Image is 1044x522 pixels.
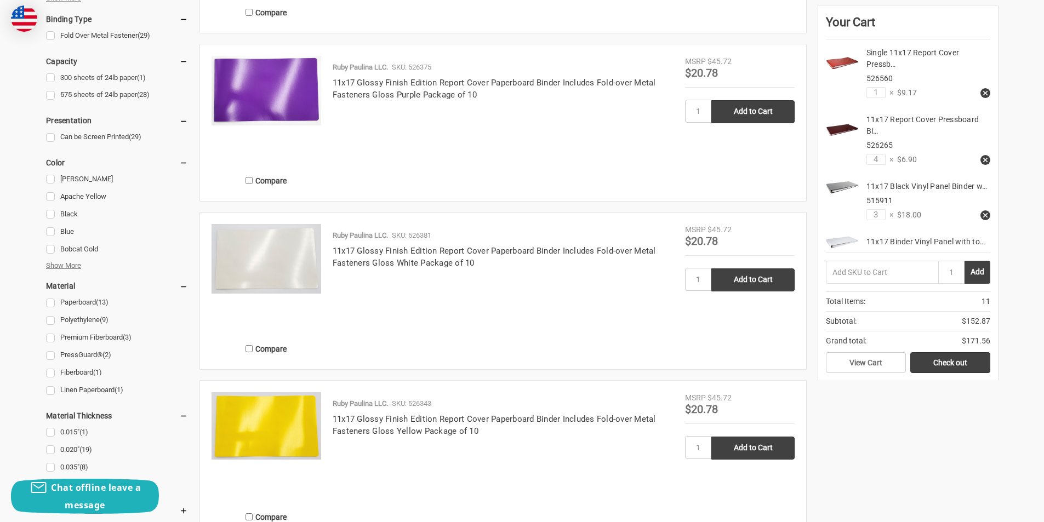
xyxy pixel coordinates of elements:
[212,392,321,502] a: 11x17 Glossy Finish Edition Report Cover Paperboard Binder Includes Fold-over Metal Fasteners Glo...
[46,443,188,457] a: 0.020"
[46,207,188,222] a: Black
[212,340,321,358] label: Compare
[685,392,706,404] div: MSRP
[46,55,188,68] h5: Capacity
[212,3,321,21] label: Compare
[46,330,188,345] a: Premium Fiberboard
[246,177,253,184] input: Compare
[137,90,150,99] span: (28)
[333,78,656,100] a: 11x17 Glossy Finish Edition Report Cover Paperboard Binder Includes Fold-over Metal Fasteners Glo...
[46,409,188,422] h5: Material Thickness
[79,445,92,454] span: (19)
[711,437,795,460] input: Add to Cart
[46,365,188,380] a: Fiberboard
[46,383,188,398] a: Linen Paperboard
[392,230,431,241] p: SKU: 526381
[886,87,893,99] span: ×
[826,181,859,194] img: 11x17 Binder Vinyl Panel with top opening pockets Featuring a 1" Angle-D Ring Black
[392,62,431,73] p: SKU: 526375
[123,333,132,341] span: (3)
[46,460,188,475] a: 0.035"
[866,196,893,205] span: 515911
[962,335,990,347] span: $171.56
[826,47,859,80] img: Single 11x17 Report Cover Pressboard Binder Poly Panels Includes Fold-over Metal Fasteners | Red
[46,130,188,145] a: Can be Screen Printed
[893,209,921,221] span: $18.00
[115,386,123,394] span: (1)
[212,392,321,460] img: 11x17 Glossy Finish Edition Report Cover Paperboard Binder Includes Fold-over Metal Fasteners Glo...
[965,261,990,284] button: Add
[826,352,906,373] a: View Cart
[685,234,718,248] span: $20.78
[246,345,253,352] input: Compare
[11,5,37,32] img: duty and tax information for United States
[212,171,321,190] label: Compare
[212,56,321,125] img: 11x17 Glossy Finish Edition Report Cover Paperboard Binder Includes Fold-over Metal Fasteners Glo...
[46,190,188,204] a: Apache Yellow
[866,141,893,150] span: 526265
[333,230,388,241] p: Ruby Paulina LLC.
[129,133,141,141] span: (29)
[866,251,893,260] span: 515981
[893,87,917,99] span: $9.17
[212,56,321,165] a: 11x17 Glossy Finish Edition Report Cover Paperboard Binder Includes Fold-over Metal Fasteners Glo...
[826,236,859,249] img: 11x17 Binder Vinyl Panel with top opening pockets Featuring a 1" Angle-D Ring White
[685,66,718,79] span: $20.78
[100,316,109,324] span: (9)
[333,246,656,268] a: 11x17 Glossy Finish Edition Report Cover Paperboard Binder Includes Fold-over Metal Fasteners Glo...
[708,393,732,402] span: $45.72
[826,13,990,39] div: Your Cart
[46,172,188,187] a: [PERSON_NAME]
[212,224,321,334] a: 11x17 Glossy Finish Edition Report Cover Paperboard Binder Includes Fold-over Metal Fasteners Glo...
[708,57,732,66] span: $45.72
[826,316,857,327] span: Subtotal:
[246,9,253,16] input: Compare
[982,296,990,307] span: 11
[893,154,917,165] span: $6.90
[137,73,146,82] span: (1)
[826,296,865,307] span: Total Items:
[212,224,321,294] img: 11x17 Glossy Finish Edition Report Cover Paperboard Binder Includes Fold-over Metal Fasteners Glo...
[333,62,388,73] p: Ruby Paulina LLC.
[93,368,102,376] span: (1)
[910,352,990,373] a: Check out
[46,114,188,127] h5: Presentation
[685,56,706,67] div: MSRP
[46,348,188,363] a: PressGuard®
[46,13,188,26] h5: Binding Type
[46,295,188,310] a: Paperboard
[46,225,188,239] a: Blue
[46,71,188,85] a: 300 sheets of 24lb paper
[392,398,431,409] p: SKU: 526343
[102,351,111,359] span: (2)
[46,28,188,43] a: Fold Over Metal Fastener
[333,398,388,409] p: Ruby Paulina LLC.
[46,242,188,257] a: Bobcat Gold
[866,74,893,83] span: 526560
[826,335,866,347] span: Grand total:
[866,48,959,68] a: Single 11x17 Report Cover Pressb…
[246,513,253,520] input: Compare
[711,268,795,291] input: Add to Cart
[866,115,979,135] a: 11x17 Report Cover Pressboard Bi…
[46,313,188,328] a: Polyethylene
[685,403,718,416] span: $20.78
[962,316,990,327] span: $152.87
[708,225,732,234] span: $45.72
[711,100,795,123] input: Add to Cart
[46,279,188,292] h5: Material
[46,260,81,271] span: Show More
[51,481,141,511] span: Chat offline leave a message
[96,298,109,306] span: (13)
[826,261,938,284] input: Add SKU to Cart
[138,31,150,39] span: (29)
[685,224,706,236] div: MSRP
[826,114,859,147] img: 11x17 Report Cover Pressboard Binder Linen PaperBoard Panels includes Fold-over Metal Fastener Ag...
[46,156,188,169] h5: Color
[333,414,656,437] a: 11x17 Glossy Finish Edition Report Cover Paperboard Binder Includes Fold-over Metal Fasteners Glo...
[46,88,188,102] a: 575 sheets of 24lb paper
[11,479,159,514] button: Chat offline leave a message
[79,463,88,471] span: (8)
[46,425,188,440] a: 0.015"
[886,209,893,221] span: ×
